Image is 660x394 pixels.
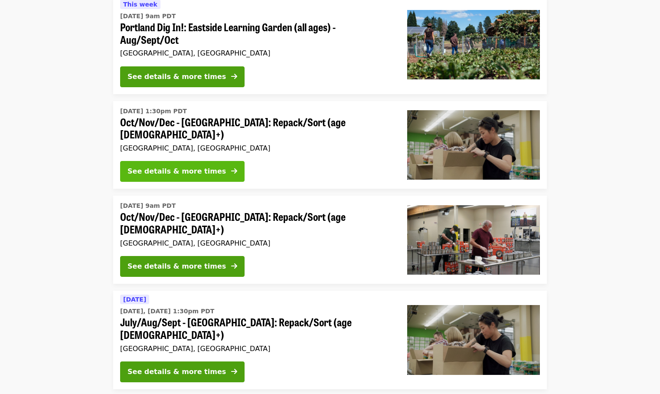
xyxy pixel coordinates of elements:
i: arrow-right icon [231,262,237,270]
i: arrow-right icon [231,72,237,81]
img: July/Aug/Sept - Portland: Repack/Sort (age 8+) organized by Oregon Food Bank [407,305,540,374]
div: [GEOGRAPHIC_DATA], [GEOGRAPHIC_DATA] [120,345,393,353]
div: [GEOGRAPHIC_DATA], [GEOGRAPHIC_DATA] [120,49,393,57]
button: See details & more times [120,361,245,382]
span: [DATE] [123,296,146,303]
div: See details & more times [127,261,226,272]
button: See details & more times [120,66,245,87]
button: See details & more times [120,161,245,182]
img: Portland Dig In!: Eastside Learning Garden (all ages) - Aug/Sept/Oct organized by Oregon Food Bank [407,10,540,79]
time: [DATE] 1:30pm PDT [120,107,187,116]
div: See details & more times [127,166,226,177]
span: July/Aug/Sept - [GEOGRAPHIC_DATA]: Repack/Sort (age [DEMOGRAPHIC_DATA]+) [120,316,393,341]
time: [DATE] 9am PDT [120,201,176,210]
time: [DATE] 9am PDT [120,12,176,21]
button: See details & more times [120,256,245,277]
div: [GEOGRAPHIC_DATA], [GEOGRAPHIC_DATA] [120,144,393,152]
a: See details for "Oct/Nov/Dec - Portland: Repack/Sort (age 16+)" [113,196,547,284]
i: arrow-right icon [231,368,237,376]
div: [GEOGRAPHIC_DATA], [GEOGRAPHIC_DATA] [120,239,393,247]
a: See details for "Oct/Nov/Dec - Portland: Repack/Sort (age 8+)" [113,101,547,189]
span: Oct/Nov/Dec - [GEOGRAPHIC_DATA]: Repack/Sort (age [DEMOGRAPHIC_DATA]+) [120,210,393,236]
img: Oct/Nov/Dec - Portland: Repack/Sort (age 8+) organized by Oregon Food Bank [407,110,540,180]
span: Oct/Nov/Dec - [GEOGRAPHIC_DATA]: Repack/Sort (age [DEMOGRAPHIC_DATA]+) [120,116,393,141]
div: See details & more times [127,72,226,82]
time: [DATE], [DATE] 1:30pm PDT [120,307,214,316]
a: See details for "July/Aug/Sept - Portland: Repack/Sort (age 8+)" [113,291,547,389]
span: Portland Dig In!: Eastside Learning Garden (all ages) - Aug/Sept/Oct [120,21,393,46]
div: See details & more times [127,367,226,377]
i: arrow-right icon [231,167,237,175]
img: Oct/Nov/Dec - Portland: Repack/Sort (age 16+) organized by Oregon Food Bank [407,205,540,275]
span: This week [123,1,157,8]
